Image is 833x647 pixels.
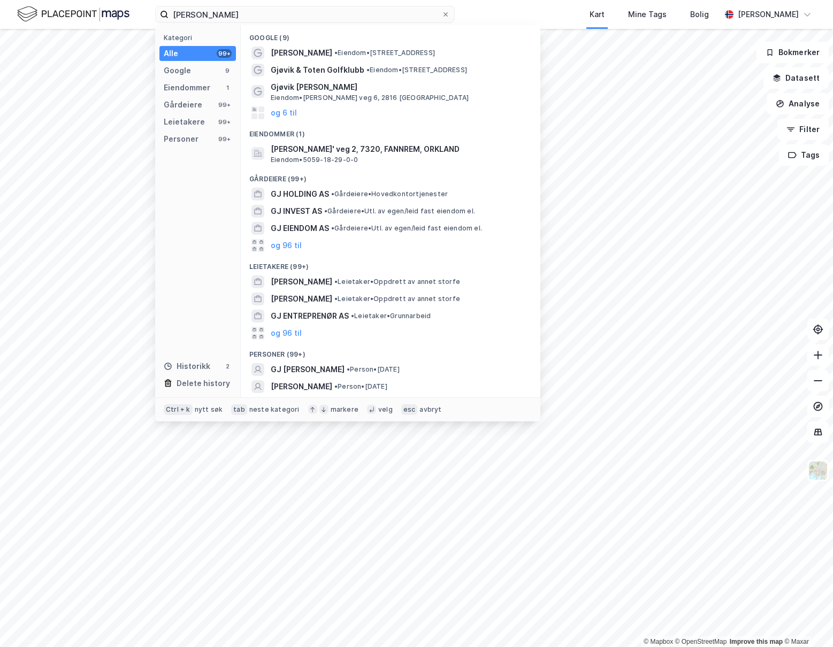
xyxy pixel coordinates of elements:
[767,93,829,114] button: Analyse
[164,34,236,42] div: Kategori
[644,638,673,645] a: Mapbox
[241,166,540,186] div: Gårdeiere (99+)
[738,8,799,21] div: [PERSON_NAME]
[164,64,191,77] div: Google
[334,295,338,303] span: •
[217,135,232,143] div: 99+
[271,275,332,288] span: [PERSON_NAME]
[324,207,475,215] span: Gårdeiere • Utl. av egen/leid fast eiendom el.
[271,47,332,59] span: [PERSON_NAME]
[241,121,540,141] div: Eiendommer (1)
[777,119,829,140] button: Filter
[401,404,418,415] div: esc
[334,49,338,57] span: •
[347,365,400,374] span: Person • [DATE]
[217,49,232,58] div: 99+
[271,94,469,102] span: Eiendom • [PERSON_NAME] veg 6, 2816 [GEOGRAPHIC_DATA]
[164,360,210,373] div: Historikk
[763,67,829,89] button: Datasett
[334,278,460,286] span: Leietaker • Oppdrett av annet storfe
[334,295,460,303] span: Leietaker • Oppdrett av annet storfe
[271,64,364,76] span: Gjøvik & Toten Golfklubb
[271,143,528,156] span: [PERSON_NAME]' veg 2, 7320, FANNREM, ORKLAND
[271,363,345,376] span: GJ [PERSON_NAME]
[628,8,667,21] div: Mine Tags
[164,98,202,111] div: Gårdeiere
[231,404,247,415] div: tab
[164,115,205,128] div: Leietakere
[779,596,833,647] div: Kontrollprogram for chat
[223,66,232,75] div: 9
[241,25,540,44] div: Google (9)
[217,101,232,109] div: 99+
[17,5,129,24] img: logo.f888ab2527a4732fd821a326f86c7f29.svg
[675,638,727,645] a: OpenStreetMap
[164,81,210,94] div: Eiendommer
[223,362,232,371] div: 2
[366,66,370,74] span: •
[331,190,334,198] span: •
[334,278,338,286] span: •
[177,377,230,390] div: Delete history
[195,405,223,414] div: nytt søk
[756,42,829,63] button: Bokmerker
[331,405,358,414] div: markere
[590,8,605,21] div: Kart
[690,8,709,21] div: Bolig
[334,382,387,391] span: Person • [DATE]
[271,327,302,340] button: og 96 til
[331,190,448,198] span: Gårdeiere • Hovedkontortjenester
[347,365,350,373] span: •
[366,66,467,74] span: Eiendom • [STREET_ADDRESS]
[164,47,178,60] div: Alle
[334,49,435,57] span: Eiendom • [STREET_ADDRESS]
[331,224,334,232] span: •
[271,81,528,94] span: Gjøvik [PERSON_NAME]
[331,224,482,233] span: Gårdeiere • Utl. av egen/leid fast eiendom el.
[164,404,193,415] div: Ctrl + k
[730,638,783,645] a: Improve this map
[779,144,829,166] button: Tags
[249,405,300,414] div: neste kategori
[271,222,329,235] span: GJ EIENDOM AS
[241,254,540,273] div: Leietakere (99+)
[271,380,332,393] span: [PERSON_NAME]
[324,207,327,215] span: •
[808,460,828,481] img: Z
[217,118,232,126] div: 99+
[378,405,393,414] div: velg
[271,239,302,252] button: og 96 til
[351,312,354,320] span: •
[271,106,297,119] button: og 6 til
[271,310,349,322] span: GJ ENTREPRENØR AS
[241,342,540,361] div: Personer (99+)
[334,382,338,390] span: •
[271,205,322,218] span: GJ INVEST AS
[271,292,332,305] span: [PERSON_NAME]
[164,133,198,145] div: Personer
[419,405,441,414] div: avbryt
[169,6,441,22] input: Søk på adresse, matrikkel, gårdeiere, leietakere eller personer
[779,596,833,647] iframe: Chat Widget
[271,188,329,201] span: GJ HOLDING AS
[223,83,232,92] div: 1
[271,156,358,164] span: Eiendom • 5059-18-29-0-0
[351,312,431,320] span: Leietaker • Grunnarbeid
